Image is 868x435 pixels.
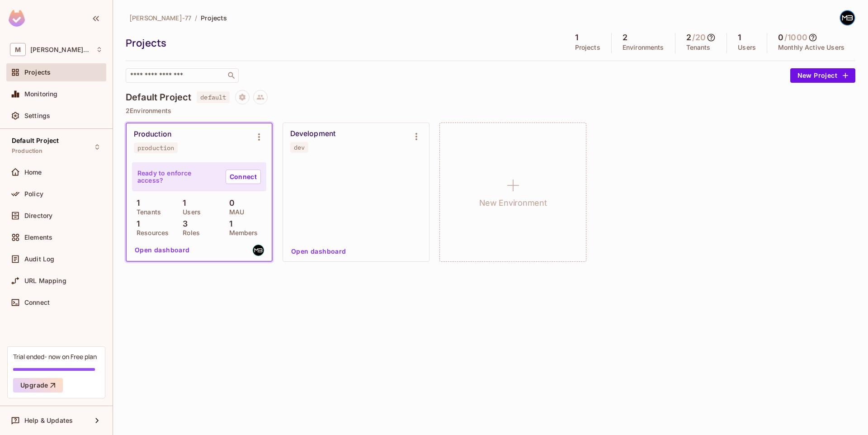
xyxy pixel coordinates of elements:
h5: 2 [686,33,691,42]
div: dev [294,144,305,151]
p: Tenants [132,208,161,216]
p: Resources [132,229,169,236]
p: Environments [623,44,664,51]
span: Help & Updates [24,417,73,424]
span: URL Mapping [24,277,66,284]
span: Home [24,169,42,176]
h5: / 20 [692,33,706,42]
div: Production [134,130,171,139]
button: New Project [790,68,855,83]
p: Members [225,229,258,236]
button: Open dashboard [131,243,193,257]
span: Production [12,147,43,155]
li: / [195,14,197,22]
p: 1 [132,219,140,228]
h4: Default Project [126,92,191,103]
span: Settings [24,112,50,119]
h5: 1 [575,33,578,42]
p: Projects [575,44,600,51]
p: Tenants [686,44,711,51]
p: Users [178,208,201,216]
span: M [10,43,26,56]
span: Workspace: Miguel-77 [30,46,91,53]
button: Open dashboard [288,244,350,259]
span: Default Project [12,137,59,144]
p: Monthly Active Users [778,44,844,51]
p: Ready to enforce access? [137,170,218,184]
p: 1 [225,219,232,228]
span: Directory [24,212,52,219]
img: SReyMgAAAABJRU5ErkJggg== [9,10,25,27]
span: default [197,91,230,103]
span: Projects [24,69,51,76]
button: Environment settings [407,128,425,146]
p: Users [738,44,756,51]
p: Roles [178,229,200,236]
span: Project settings [235,95,250,103]
img: miguelbustamantef@gmail.com [253,245,264,256]
div: Projects [126,36,560,50]
p: MAU [225,208,244,216]
p: 2 Environments [126,107,855,114]
span: Connect [24,299,50,306]
h5: 0 [778,33,783,42]
button: Environment settings [250,128,268,146]
span: Monitoring [24,90,58,98]
p: 0 [225,199,235,208]
p: 1 [178,199,186,208]
h5: 1 [738,33,741,42]
p: 3 [178,219,188,228]
div: Trial ended- now on Free plan [13,352,97,361]
h1: New Environment [479,196,547,210]
span: Projects [201,14,227,22]
img: Miguel Bustamante [840,10,855,25]
span: Audit Log [24,255,54,263]
h5: / 1000 [784,33,807,42]
span: [PERSON_NAME]-77 [129,14,191,22]
a: Connect [226,170,261,184]
div: Development [290,129,335,138]
p: 1 [132,199,140,208]
span: Elements [24,234,52,241]
div: production [137,144,174,151]
h5: 2 [623,33,627,42]
button: Upgrade [13,378,63,392]
span: Policy [24,190,43,198]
